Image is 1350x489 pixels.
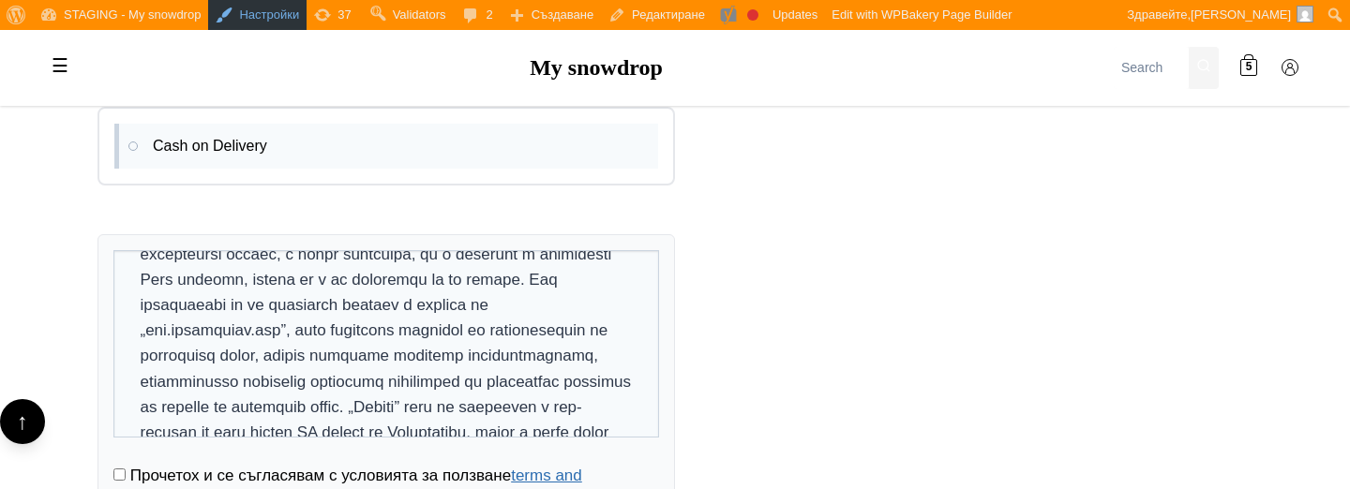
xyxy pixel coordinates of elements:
input: Прочетох и се съгласявам с условията за ползванеterms and conditions * [113,468,126,481]
span: [PERSON_NAME] [1191,7,1291,22]
label: Cash on Delivery [114,124,658,169]
a: 5 [1230,49,1267,86]
label: Toggle mobile menu [41,47,79,84]
span: 5 [1246,59,1252,77]
div: Focus keyphrase not set [747,9,758,21]
a: My snowdrop [530,55,663,80]
input: Search [1114,47,1189,89]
